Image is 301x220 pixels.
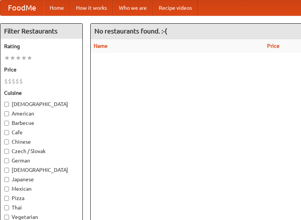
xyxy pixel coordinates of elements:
h5: Rating [4,42,79,50]
label: Cafe [4,129,79,136]
input: Mexican [4,187,9,191]
ng-pluralize: No restaurants found. :-( [94,27,167,35]
label: Chinese [4,138,79,146]
li: ★ [21,54,27,62]
li: $ [15,77,19,85]
li: ★ [4,54,10,62]
li: $ [4,77,8,85]
h4: Filter Restaurants [0,24,82,39]
label: Barbecue [4,119,79,127]
a: Who we are [113,0,153,15]
label: Pizza [4,194,79,202]
input: [DEMOGRAPHIC_DATA] [4,102,9,107]
h5: Price [4,66,79,73]
a: How it works [70,0,113,15]
label: American [4,110,79,117]
label: Mexican [4,185,79,193]
label: Japanese [4,176,79,183]
input: Czech / Slovak [4,149,9,154]
label: Thai [4,204,79,211]
li: ★ [27,54,32,62]
input: Barbecue [4,121,9,126]
input: Cafe [4,130,9,135]
label: [DEMOGRAPHIC_DATA] [4,100,79,108]
a: Home [44,0,70,15]
input: Japanese [4,177,9,182]
input: American [4,111,9,116]
li: ★ [15,54,21,62]
h5: Cuisine [4,89,79,97]
li: $ [12,77,15,85]
input: Thai [4,205,9,210]
label: Czech / Slovak [4,147,79,155]
a: Name [94,43,108,49]
input: Vegetarian [4,215,9,220]
input: Chinese [4,140,9,144]
a: Price [267,43,280,49]
label: German [4,157,79,164]
input: German [4,158,9,163]
a: Recipe videos [153,0,198,15]
input: [DEMOGRAPHIC_DATA] [4,168,9,173]
li: ★ [10,54,15,62]
a: FoodMe [0,0,44,15]
label: [DEMOGRAPHIC_DATA] [4,166,79,174]
input: Pizza [4,196,9,201]
li: $ [8,77,12,85]
li: $ [19,77,23,85]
